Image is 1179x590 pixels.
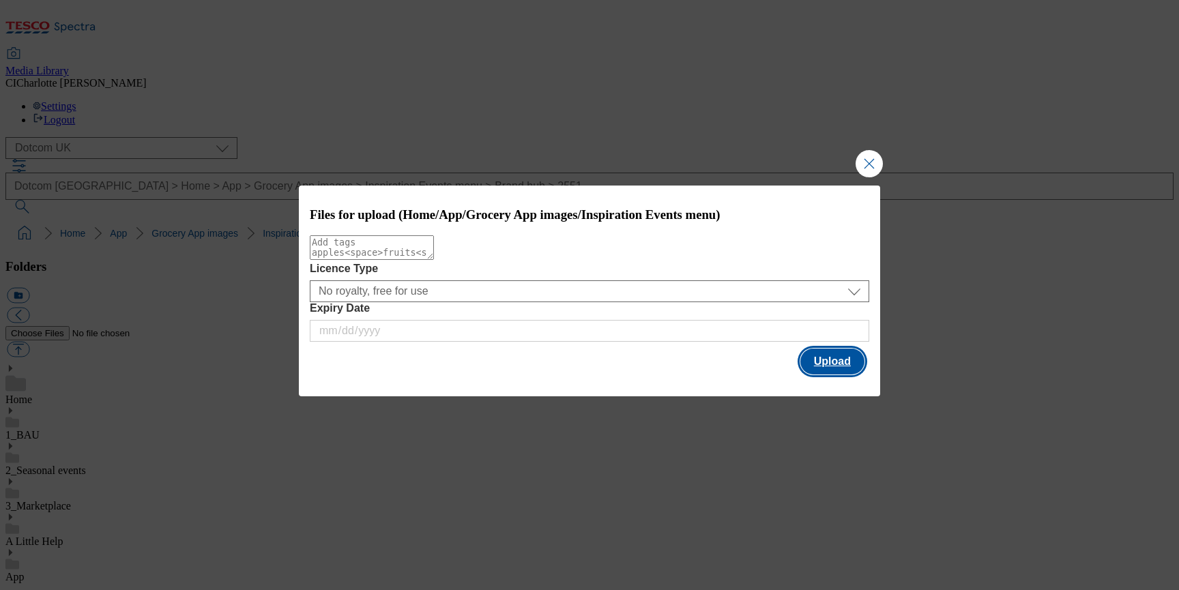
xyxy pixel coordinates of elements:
button: Upload [800,349,864,374]
h3: Files for upload (Home/App/Grocery App images/Inspiration Events menu) [310,207,869,222]
button: Close Modal [856,150,883,177]
label: Licence Type [310,263,869,275]
div: Modal [299,186,880,396]
label: Expiry Date [310,302,869,314]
